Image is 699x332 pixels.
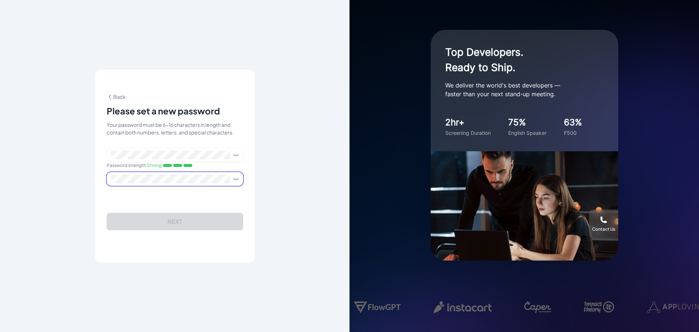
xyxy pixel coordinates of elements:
button: Contact Us [589,210,618,239]
p: Please set a new password [107,105,220,117]
span: Back [107,93,126,100]
div: 75% [508,116,546,129]
div: F500 [564,129,582,137]
div: Contact Us [592,226,615,232]
span: Strong [147,163,162,168]
div: 2hr+ [445,116,491,129]
div: Your password must be 6-16 characters in length and contain both numbers, letters, and special ch... [107,121,243,136]
div: 63% [564,116,582,129]
div: English Speaker [508,129,546,137]
div: Screening Duration [445,129,491,137]
p: We deliver the world's best developers — faster than your next stand-up meeting. [445,81,591,98]
h1: Top Developers. Ready to Ship. [445,44,591,75]
div: Password strength : [107,162,243,169]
